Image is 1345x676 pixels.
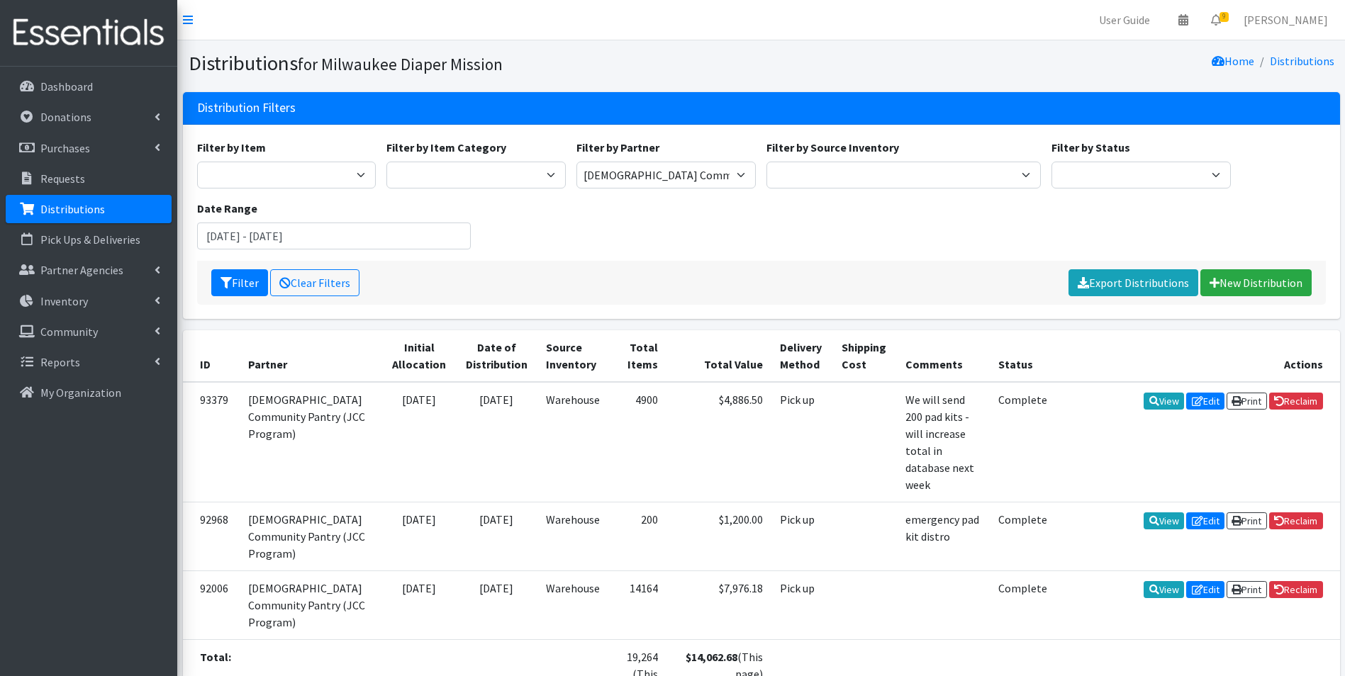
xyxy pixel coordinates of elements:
span: 9 [1220,12,1229,22]
p: My Organization [40,385,121,400]
img: HumanEssentials [6,9,172,57]
a: Partner Agencies [6,256,172,284]
td: [DEMOGRAPHIC_DATA] Community Pantry (JCC Program) [240,502,383,570]
a: Print [1227,512,1267,529]
a: Export Distributions [1068,269,1198,296]
h3: Distribution Filters [197,101,296,116]
p: Donations [40,110,91,124]
td: $1,200.00 [666,502,771,570]
td: Complete [990,570,1056,639]
button: Filter [211,269,268,296]
a: User Guide [1088,6,1161,34]
td: Complete [990,502,1056,570]
p: Community [40,325,98,339]
p: Distributions [40,202,105,216]
a: Print [1227,393,1267,410]
a: Reclaim [1269,512,1323,529]
td: 4900 [610,382,666,502]
p: Reports [40,355,80,369]
th: Date of Distribution [456,330,537,382]
h1: Distributions [189,51,757,76]
td: 92968 [183,502,240,570]
a: Edit [1186,393,1224,410]
td: Warehouse [537,570,610,639]
a: Requests [6,164,172,193]
a: New Distribution [1200,269,1312,296]
a: Edit [1186,512,1224,529]
a: Reclaim [1269,581,1323,598]
th: Status [990,330,1056,382]
th: Total Items [610,330,666,382]
td: [DEMOGRAPHIC_DATA] Community Pantry (JCC Program) [240,382,383,502]
a: Dashboard [6,72,172,101]
td: Warehouse [537,382,610,502]
td: 14164 [610,570,666,639]
th: Delivery Method [771,330,833,382]
th: Partner [240,330,383,382]
strong: $14,062.68 [686,650,737,664]
a: Donations [6,103,172,131]
label: Filter by Item [197,139,266,156]
a: View [1144,581,1184,598]
label: Date Range [197,200,257,217]
td: emergency pad kit distro [897,502,990,570]
input: January 1, 2011 - December 31, 2011 [197,222,471,249]
a: Print [1227,581,1267,598]
p: Partner Agencies [40,263,123,277]
label: Filter by Source Inventory [766,139,899,156]
td: [DATE] [382,502,455,570]
td: Complete [990,382,1056,502]
a: Clear Filters [270,269,359,296]
label: Filter by Partner [576,139,659,156]
a: Reclaim [1269,393,1323,410]
a: Community [6,317,172,346]
a: View [1144,512,1184,529]
a: Edit [1186,581,1224,598]
th: Total Value [666,330,771,382]
td: [DATE] [456,382,537,502]
th: Initial Allocation [382,330,455,382]
label: Filter by Status [1051,139,1130,156]
th: Source Inventory [537,330,610,382]
th: Shipping Cost [833,330,897,382]
td: [DEMOGRAPHIC_DATA] Community Pantry (JCC Program) [240,570,383,639]
td: [DATE] [456,502,537,570]
td: We will send 200 pad kits - will increase total in database next week [897,382,990,502]
strong: Total: [200,650,231,664]
td: 200 [610,502,666,570]
a: [PERSON_NAME] [1232,6,1339,34]
label: Filter by Item Category [386,139,506,156]
p: Pick Ups & Deliveries [40,232,140,247]
a: My Organization [6,378,172,407]
td: Pick up [771,382,833,502]
p: Inventory [40,294,88,308]
p: Requests [40,171,85,186]
td: $7,976.18 [666,570,771,639]
td: [DATE] [456,570,537,639]
td: 92006 [183,570,240,639]
th: ID [183,330,240,382]
a: 9 [1200,6,1232,34]
td: [DATE] [382,570,455,639]
p: Dashboard [40,79,93,94]
a: Pick Ups & Deliveries [6,225,172,254]
td: $4,886.50 [666,382,771,502]
a: Distributions [1270,54,1334,68]
td: Pick up [771,570,833,639]
a: Purchases [6,134,172,162]
td: [DATE] [382,382,455,502]
th: Comments [897,330,990,382]
a: Home [1212,54,1254,68]
td: 93379 [183,382,240,502]
a: Reports [6,348,172,376]
a: Inventory [6,287,172,315]
a: View [1144,393,1184,410]
small: for Milwaukee Diaper Mission [298,54,503,74]
td: Warehouse [537,502,610,570]
td: Pick up [771,502,833,570]
th: Actions [1056,330,1340,382]
p: Purchases [40,141,90,155]
a: Distributions [6,195,172,223]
